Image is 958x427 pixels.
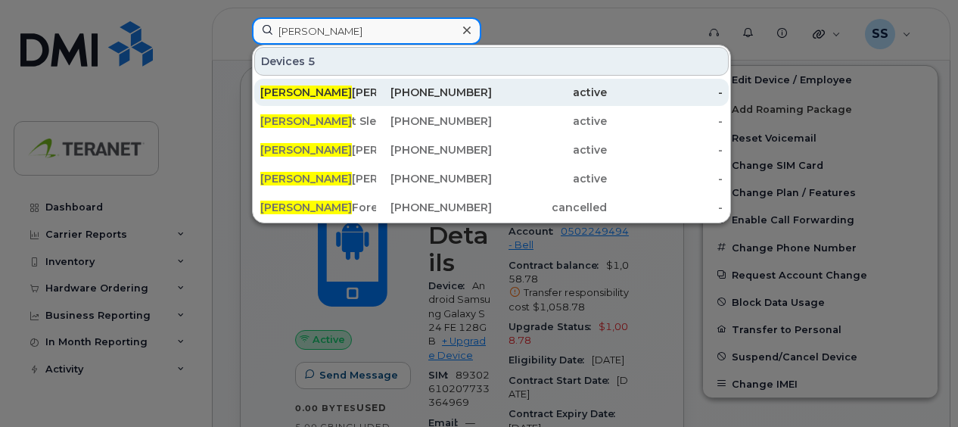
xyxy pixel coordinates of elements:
div: active [492,85,608,100]
div: - [607,142,723,157]
div: t Slemming [260,114,376,129]
div: Forester [260,200,376,215]
div: active [492,142,608,157]
a: [PERSON_NAME][PERSON_NAME][PHONE_NUMBER]active- [254,136,729,164]
a: [PERSON_NAME]Forester[PHONE_NUMBER]cancelled- [254,194,729,221]
span: [PERSON_NAME] [260,172,352,185]
span: 5 [308,54,316,69]
div: [PERSON_NAME] [260,171,376,186]
div: [PHONE_NUMBER] [376,171,492,186]
a: [PERSON_NAME][PERSON_NAME][PHONE_NUMBER]active- [254,165,729,192]
div: - [607,200,723,215]
div: [PHONE_NUMBER] [376,114,492,129]
div: - [607,85,723,100]
div: [PHONE_NUMBER] [376,85,492,100]
div: [PHONE_NUMBER] [376,200,492,215]
div: - [607,114,723,129]
div: [PERSON_NAME] [260,85,376,100]
div: active [492,171,608,186]
div: [PHONE_NUMBER] [376,142,492,157]
a: [PERSON_NAME]t Slemming[PHONE_NUMBER]active- [254,108,729,135]
input: Find something... [252,17,481,45]
span: [PERSON_NAME] [260,143,352,157]
div: - [607,171,723,186]
span: [PERSON_NAME] [260,86,352,99]
div: cancelled [492,200,608,215]
div: [PERSON_NAME] [260,142,376,157]
span: [PERSON_NAME] [260,201,352,214]
span: [PERSON_NAME] [260,114,352,128]
a: [PERSON_NAME][PERSON_NAME][PHONE_NUMBER]active- [254,79,729,106]
div: Devices [254,47,729,76]
div: active [492,114,608,129]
